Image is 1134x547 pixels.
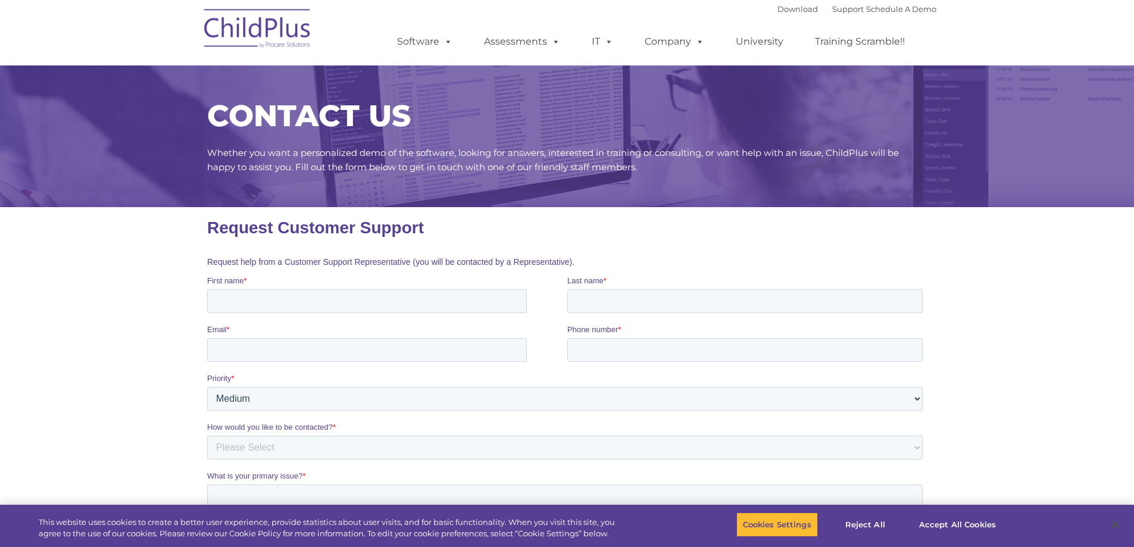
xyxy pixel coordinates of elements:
[207,147,899,173] span: Whether you want a personalized demo of the software, looking for answers, interested in training...
[1102,512,1128,538] button: Close
[777,4,818,14] a: Download
[385,30,464,54] a: Software
[580,30,625,54] a: IT
[472,30,572,54] a: Assessments
[832,4,864,14] a: Support
[633,30,716,54] a: Company
[198,1,317,60] img: ChildPlus by Procare Solutions
[724,30,795,54] a: University
[828,512,902,537] button: Reject All
[913,512,1002,537] button: Accept All Cookies
[777,4,936,14] font: |
[736,512,818,537] button: Cookies Settings
[866,4,936,14] a: Schedule A Demo
[803,30,917,54] a: Training Scramble!!
[207,98,411,134] span: CONTACT US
